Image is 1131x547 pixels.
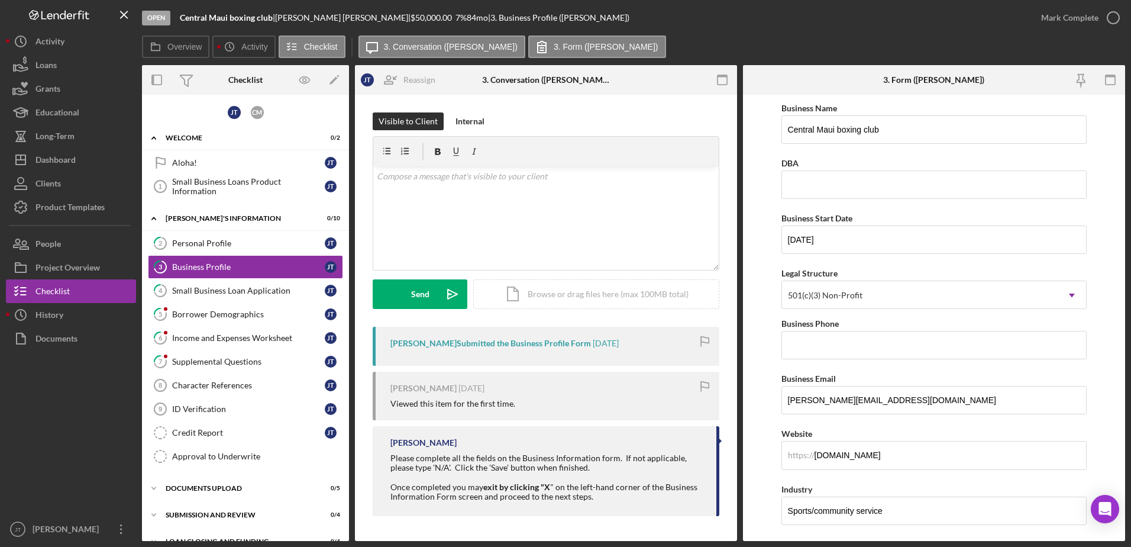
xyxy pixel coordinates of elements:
tspan: 8 [159,382,162,389]
a: 7Supplemental QuestionsJT [148,350,343,374]
div: LOAN CLOSING AND FUNDING [166,538,311,545]
strong: exit by clicking "X [483,482,550,492]
div: 0 / 10 [319,215,340,222]
div: Clients [35,172,61,198]
div: [PERSON_NAME] [PERSON_NAME] | [275,13,411,22]
a: Educational [6,101,136,124]
div: J T [325,237,337,249]
label: Checklist [304,42,338,52]
label: Business Email [781,374,836,384]
div: Grants [35,77,60,104]
label: DBA [781,158,799,168]
div: 0 / 2 [319,134,340,141]
div: Income and Expenses Worksheet [172,333,325,343]
a: Product Templates [6,195,136,219]
div: [PERSON_NAME] [390,384,457,393]
div: [PERSON_NAME] [30,517,106,544]
div: Approval to Underwrite [172,452,342,461]
div: [PERSON_NAME] Submitted the Business Profile Form [390,339,591,348]
div: J T [325,157,337,169]
div: Small Business Loan Application [172,286,325,295]
tspan: 6 [159,334,163,342]
a: Loans [6,53,136,77]
div: 0 / 4 [319,511,340,519]
button: Clients [6,172,136,195]
div: Internal [455,112,484,130]
button: Activity [212,36,275,58]
a: 2Personal ProfileJT [148,231,343,255]
tspan: 7 [159,358,163,365]
div: 0 / 4 [319,538,340,545]
a: Approval to Underwrite [148,445,343,468]
div: C M [251,106,264,119]
tspan: 9 [159,406,162,413]
div: Visible to Client [379,112,438,130]
div: Business Profile [172,262,325,272]
a: 8Character ReferencesJT [148,374,343,397]
div: J T [228,106,241,119]
a: Dashboard [6,148,136,172]
tspan: 2 [159,239,162,247]
button: Checklist [279,36,345,58]
div: 3. Conversation ([PERSON_NAME]) [482,75,609,85]
div: Reassign [403,68,435,92]
div: J T [325,403,337,415]
div: Activity [35,30,64,56]
a: 3Business ProfileJT [148,255,343,279]
button: Mark Complete [1029,6,1125,30]
label: Business Name [781,103,837,113]
div: J T [361,73,374,86]
div: 501(c)(3) Non-Profit [788,291,862,300]
div: Please complete all the fields on the Business Information form. If not applicable, please type '... [390,453,705,472]
label: Overview [167,42,202,52]
label: 3. Form ([PERSON_NAME]) [554,42,658,52]
div: J T [325,356,337,368]
button: Grants [6,77,136,101]
button: Visible to Client [373,112,444,130]
button: Send [373,279,467,309]
div: SUBMISSION AND REVIEW [166,511,311,519]
div: 84 mo [467,13,488,22]
a: 4Small Business Loan ApplicationJT [148,279,343,303]
div: 3. Form ([PERSON_NAME]) [883,75,984,85]
tspan: 5 [159,310,162,318]
a: Aloha!JT [148,151,343,175]
label: Website [781,429,812,439]
div: Educational [35,101,79,127]
div: DOCUMENTS UPLOAD [166,485,311,492]
tspan: 3 [159,263,162,271]
label: Business Phone [781,318,839,329]
div: J T [325,261,337,273]
button: Overview [142,36,209,58]
div: Product Templates [35,195,105,222]
div: Project Overview [35,256,100,282]
div: History [35,303,63,330]
button: JT[PERSON_NAME] [6,517,136,541]
div: Checklist [35,279,70,306]
time: 2025-08-05 07:16 [458,384,484,393]
div: Dashboard [35,148,76,175]
div: Once completed you may " on the left-hand corner of the Business Information Form screen and proc... [390,482,705,501]
button: 3. Conversation ([PERSON_NAME]) [358,36,525,58]
div: Small Business Loans Product Information [172,177,325,196]
div: J T [325,379,337,391]
div: Credit Report [172,428,325,437]
div: Character References [172,381,325,390]
div: $50,000.00 [411,13,455,22]
div: 0 / 5 [319,485,340,492]
time: 2025-08-05 07:24 [593,339,619,348]
button: Activity [6,30,136,53]
a: 5Borrower DemographicsJT [148,303,343,326]
div: Mark Complete [1041,6,1098,30]
label: Activity [241,42,267,52]
button: People [6,232,136,256]
div: Loans [35,53,57,80]
button: Project Overview [6,256,136,279]
div: J T [325,308,337,320]
text: JT [15,526,21,533]
button: History [6,303,136,327]
button: 3. Form ([PERSON_NAME]) [528,36,666,58]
